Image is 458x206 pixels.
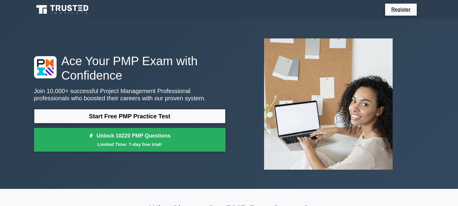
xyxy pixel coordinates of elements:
[388,6,414,13] a: Register
[34,128,226,152] a: Unlock 10220 PMP QuestionsLimited Time: 7-day free trial!
[42,141,218,148] small: Limited Time: 7-day free trial!
[34,54,226,83] h1: Ace Your PMP Exam with Confidence
[34,109,226,123] a: Start Free PMP Practice Test
[34,87,226,102] p: Join 10,000+ successful Project Management Professional professionals who boosted their careers w...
